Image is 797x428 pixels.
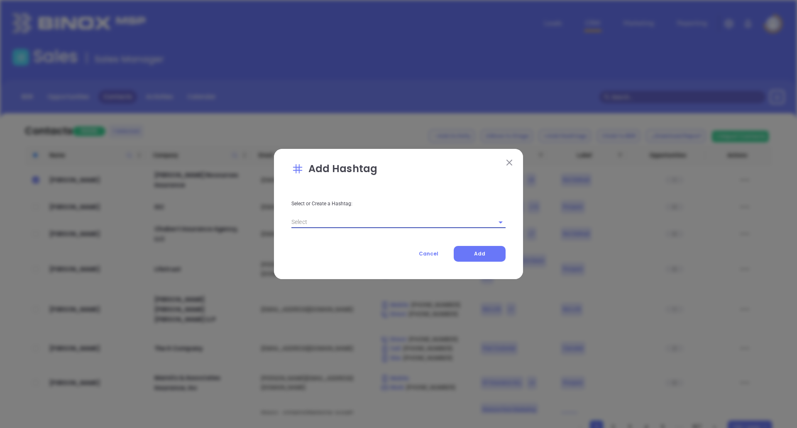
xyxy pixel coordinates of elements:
[291,161,506,180] p: Add Hashtag
[506,160,512,165] img: close modal
[495,216,506,228] button: Open
[454,246,506,262] button: Add
[291,199,506,208] p: Select or Create a Hashtag:
[403,246,454,262] button: Cancel
[291,216,482,228] input: Select
[419,250,438,257] span: Cancel
[474,250,485,257] span: Add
